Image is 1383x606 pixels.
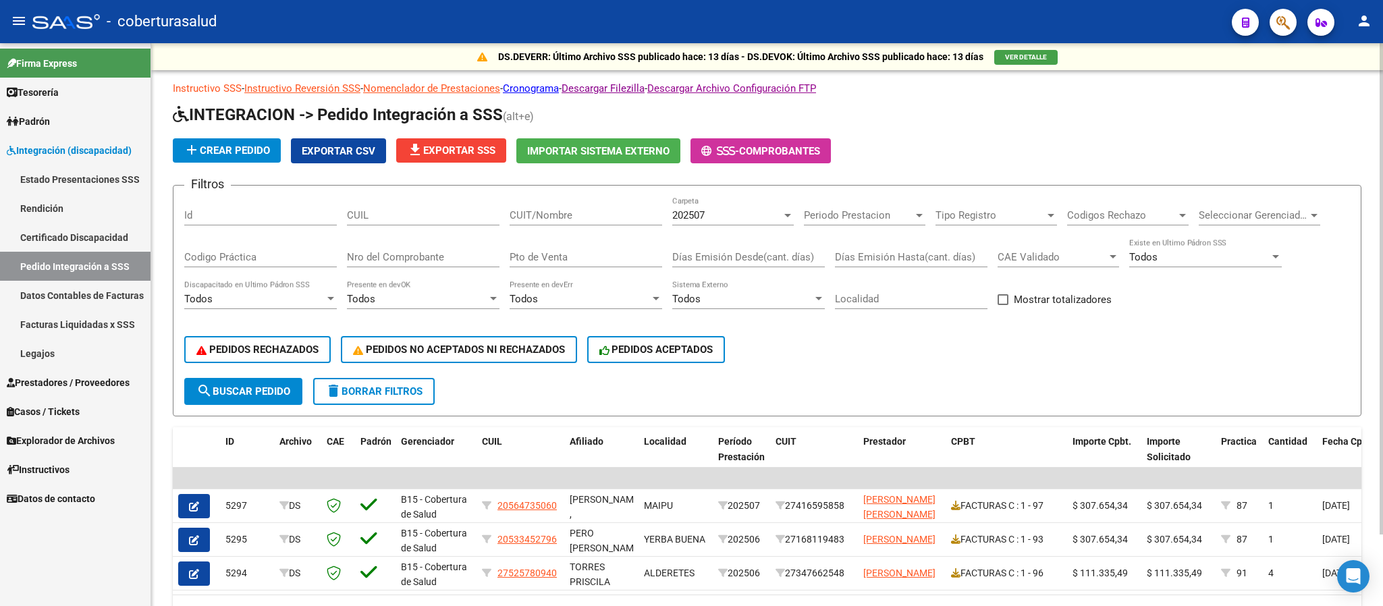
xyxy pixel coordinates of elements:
button: Importar Sistema Externo [516,138,680,163]
span: [PERSON_NAME] [PERSON_NAME] [863,494,935,520]
span: 4 [1268,568,1274,578]
div: 5294 [225,566,269,581]
button: Borrar Filtros [313,378,435,405]
span: VER DETALLE [1005,53,1047,61]
span: 87 [1237,534,1247,545]
span: Seleccionar Gerenciador [1199,209,1308,221]
div: DS [279,498,316,514]
span: $ 307.654,34 [1147,500,1202,511]
span: B15 - Cobertura de Salud [401,494,467,520]
mat-icon: menu [11,13,27,29]
datatable-header-cell: CUIT [770,427,858,487]
div: DS [279,566,316,581]
datatable-header-cell: Cantidad [1263,427,1317,487]
span: Mostrar totalizadores [1014,292,1112,308]
datatable-header-cell: Importe Cpbt. [1067,427,1141,487]
span: Todos [184,293,213,305]
span: Practica [1221,436,1257,447]
div: 202507 [718,498,765,514]
span: - [701,145,739,157]
button: PEDIDOS RECHAZADOS [184,336,331,363]
span: Todos [672,293,701,305]
span: Importar Sistema Externo [527,145,670,157]
span: Exportar SSS [407,144,495,157]
span: Casos / Tickets [7,404,80,419]
mat-icon: search [196,383,213,399]
span: 91 [1237,568,1247,578]
div: 202506 [718,566,765,581]
span: Instructivos [7,462,70,477]
span: Codigos Rechazo [1067,209,1176,221]
span: [PERSON_NAME] , [570,494,642,520]
span: 202507 [672,209,705,221]
div: 5295 [225,532,269,547]
span: Cantidad [1268,436,1307,447]
span: Fecha Cpbt [1322,436,1371,447]
span: - coberturasalud [107,7,217,36]
mat-icon: file_download [407,142,423,158]
datatable-header-cell: Prestador [858,427,946,487]
datatable-header-cell: Practica [1216,427,1263,487]
button: Exportar SSS [396,138,506,163]
span: Integración (discapacidad) [7,143,132,158]
button: Crear Pedido [173,138,281,163]
h3: Filtros [184,175,231,194]
span: Todos [510,293,538,305]
span: Afiliado [570,436,603,447]
span: 87 [1237,500,1247,511]
span: ALDERETES [644,568,695,578]
span: Gerenciador [401,436,454,447]
datatable-header-cell: Período Prestación [713,427,770,487]
span: [PERSON_NAME] [863,568,935,578]
datatable-header-cell: Gerenciador [396,427,477,487]
span: Tipo Registro [935,209,1045,221]
span: Exportar CSV [302,145,375,157]
datatable-header-cell: CPBT [946,427,1067,487]
div: 27347662548 [776,566,852,581]
span: PEDIDOS NO ACEPTADOS NI RECHAZADOS [353,343,565,356]
span: PEDIDOS RECHAZADOS [196,343,319,356]
span: Buscar Pedido [196,385,290,397]
a: Nomenclador de Prestaciones [363,82,500,94]
span: Todos [347,293,375,305]
mat-icon: person [1356,13,1372,29]
div: 202506 [718,532,765,547]
span: CUIL [482,436,502,447]
datatable-header-cell: CAE [321,427,355,487]
button: Buscar Pedido [184,378,302,405]
span: Padrón [360,436,391,447]
datatable-header-cell: Afiliado [564,427,639,487]
span: 1 [1268,500,1274,511]
span: Explorador de Archivos [7,433,115,448]
span: B15 - Cobertura de Salud [401,528,467,554]
span: ID [225,436,234,447]
span: [DATE] [1322,500,1350,511]
span: $ 307.654,34 [1147,534,1202,545]
div: FACTURAS C : 1 - 97 [951,498,1062,514]
span: Comprobantes [739,145,820,157]
a: Descargar Filezilla [562,82,645,94]
button: -Comprobantes [690,138,831,163]
div: DS [279,532,316,547]
button: PEDIDOS NO ACEPTADOS NI RECHAZADOS [341,336,577,363]
span: $ 111.335,49 [1073,568,1128,578]
button: Exportar CSV [291,138,386,163]
span: Firma Express [7,56,77,71]
a: Descargar Archivo Configuración FTP [647,82,816,94]
datatable-header-cell: Padrón [355,427,396,487]
span: PEDIDOS ACEPTADOS [599,343,713,356]
p: DS.DEVERR: Último Archivo SSS publicado hace: 13 días - DS.DEVOK: Último Archivo SSS publicado ha... [498,49,983,64]
span: Prestador [863,436,906,447]
div: Open Intercom Messenger [1337,560,1370,593]
span: B15 - Cobertura de Salud [401,561,467,588]
span: Todos [1129,251,1158,263]
span: Datos de contacto [7,491,95,506]
span: Importe Cpbt. [1073,436,1131,447]
span: Importe Solicitado [1147,436,1191,462]
span: 20533452796 [497,534,557,545]
span: Crear Pedido [184,144,270,157]
a: Cronograma [503,82,559,94]
span: MAIPU [644,500,673,511]
a: Instructivo SSS [173,82,242,94]
span: [DATE] [1322,568,1350,578]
